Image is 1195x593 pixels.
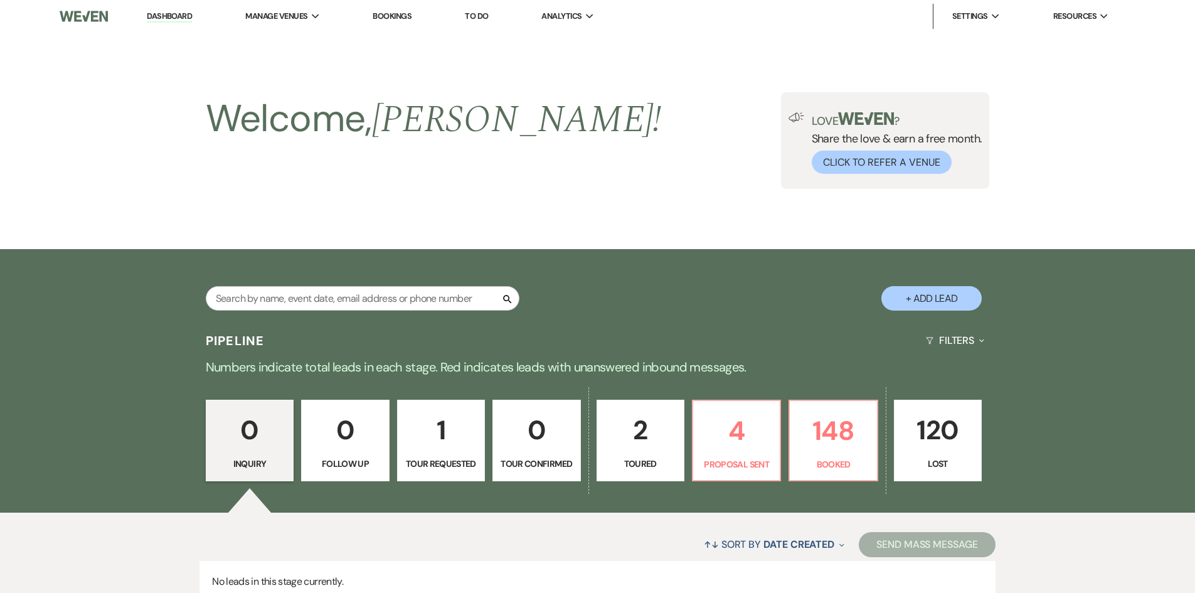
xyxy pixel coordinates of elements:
span: Manage Venues [245,10,307,23]
p: 0 [309,409,381,451]
p: Follow Up [309,457,381,471]
button: Click to Refer a Venue [812,151,952,174]
div: Share the love & earn a free month. [804,112,982,174]
p: 1 [405,409,477,451]
p: 148 [797,410,869,452]
a: 0Inquiry [206,400,294,481]
p: 4 [701,410,772,452]
a: Bookings [373,11,412,21]
span: Analytics [541,10,582,23]
span: Resources [1053,10,1097,23]
p: Tour Confirmed [501,457,572,471]
p: 2 [605,409,676,451]
h2: Welcome, [206,92,662,146]
button: Sort By Date Created [699,528,849,561]
p: 0 [501,409,572,451]
p: Inquiry [214,457,285,471]
a: 120Lost [894,400,982,481]
p: Lost [902,457,974,471]
p: Toured [605,457,676,471]
a: 0Tour Confirmed [492,400,580,481]
a: 0Follow Up [301,400,389,481]
p: Tour Requested [405,457,477,471]
span: Settings [952,10,988,23]
a: 4Proposal Sent [692,400,781,481]
input: Search by name, event date, email address or phone number [206,286,519,311]
a: 148Booked [789,400,878,481]
img: weven-logo-green.svg [838,112,894,125]
p: 0 [214,409,285,451]
span: [PERSON_NAME] ! [372,91,662,149]
span: ↑↓ [704,538,719,551]
button: Filters [921,324,989,357]
p: Booked [797,457,869,471]
p: Love ? [812,112,982,127]
img: Weven Logo [60,3,107,29]
span: Date Created [763,538,834,551]
h3: Pipeline [206,332,265,350]
button: + Add Lead [881,286,982,311]
p: Numbers indicate total leads in each stage. Red indicates leads with unanswered inbound messages. [146,357,1049,377]
a: Dashboard [147,11,192,23]
img: loud-speaker-illustration.svg [789,112,804,122]
p: Proposal Sent [701,457,772,471]
p: 120 [902,409,974,451]
a: 2Toured [597,400,684,481]
a: To Do [465,11,488,21]
a: 1Tour Requested [397,400,485,481]
button: Send Mass Message [859,532,996,557]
